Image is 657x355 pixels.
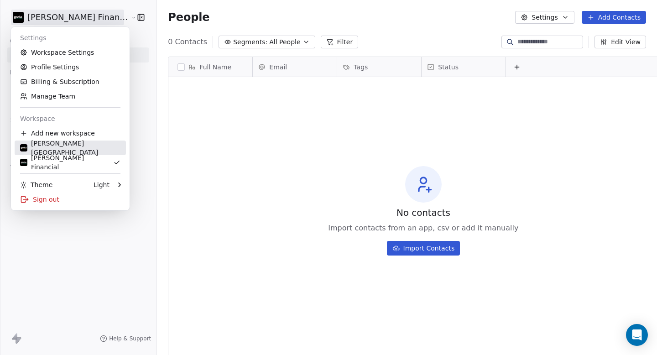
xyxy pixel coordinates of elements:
[15,31,126,45] div: Settings
[15,192,126,207] div: Sign out
[15,89,126,104] a: Manage Team
[15,60,126,74] a: Profile Settings
[94,180,109,189] div: Light
[20,180,52,189] div: Theme
[15,74,126,89] a: Billing & Subscription
[20,139,120,157] div: [PERSON_NAME][GEOGRAPHIC_DATA]
[20,144,27,151] img: Zeeshan%20Neck%20Print%20Dark.png
[15,126,126,141] div: Add new workspace
[20,159,27,166] img: Goela%20Fin%20Logos.png
[20,153,113,172] div: [PERSON_NAME] Financial
[15,111,126,126] div: Workspace
[15,45,126,60] a: Workspace Settings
